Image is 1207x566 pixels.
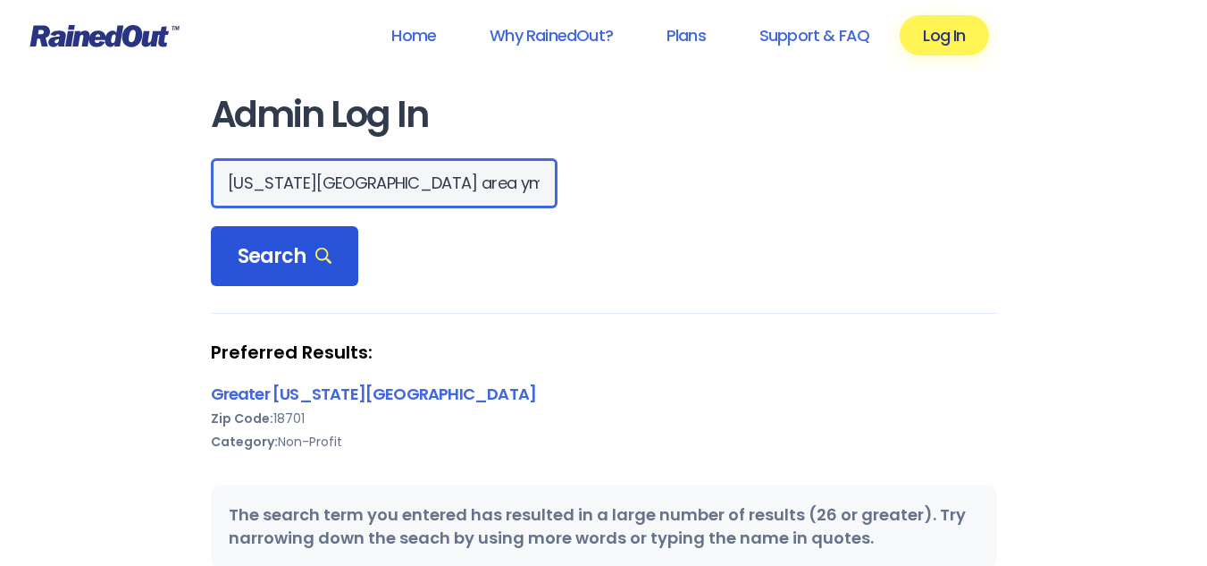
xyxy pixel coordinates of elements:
span: Search [238,244,332,269]
strong: Preferred Results: [211,341,997,364]
div: Greater [US_STATE][GEOGRAPHIC_DATA] [211,382,997,406]
a: Log In [900,15,988,55]
div: Search [211,226,359,287]
h1: Admin Log In [211,95,997,135]
a: Support & FAQ [736,15,893,55]
a: Plans [643,15,729,55]
b: Zip Code: [211,410,273,427]
div: 18701 [211,407,997,430]
b: Category: [211,433,278,451]
div: Non-Profit [211,430,997,453]
input: Search Orgs… [211,158,557,208]
a: Greater [US_STATE][GEOGRAPHIC_DATA] [211,383,537,405]
a: Home [368,15,459,55]
a: Why RainedOut? [466,15,636,55]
